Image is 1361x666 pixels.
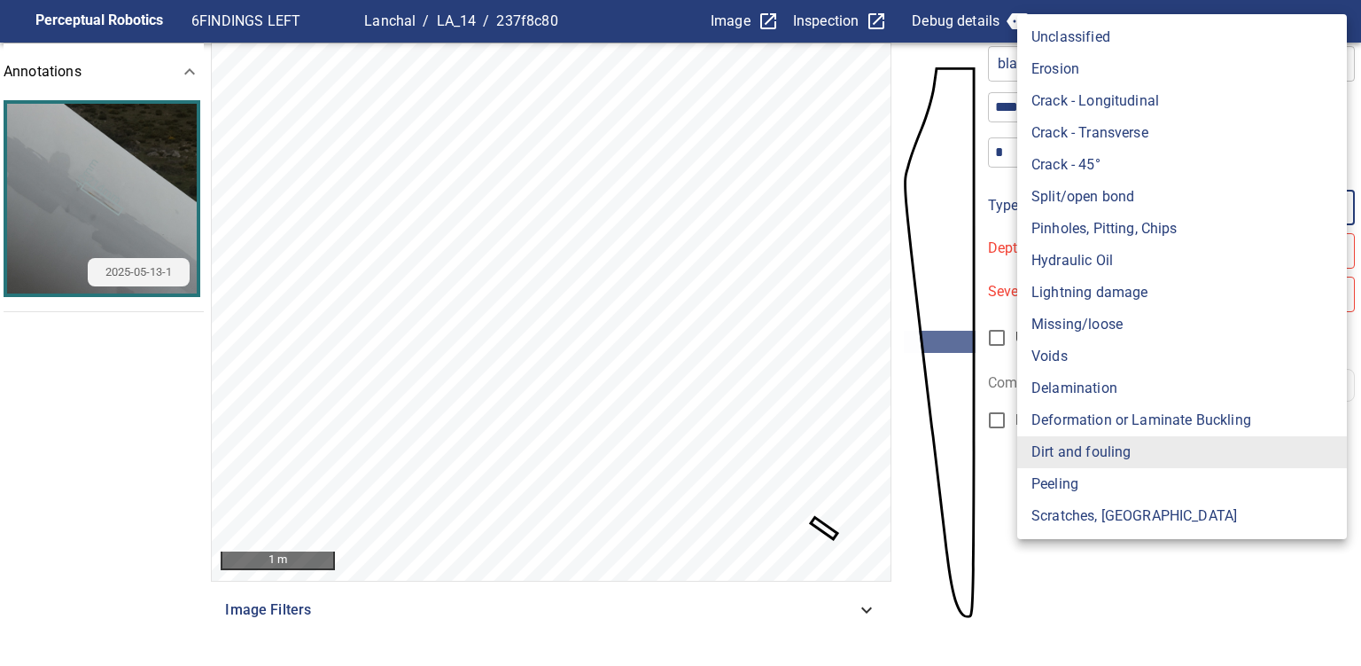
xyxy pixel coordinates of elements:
li: Voids [1017,341,1347,372]
li: Split/open bond [1017,181,1347,213]
li: Crack - Transverse [1017,117,1347,149]
li: Missing/loose [1017,309,1347,341]
li: Deformation or Laminate Buckling [1017,404,1347,436]
li: Lightning damage [1017,277,1347,309]
li: Dirt and fouling [1017,436,1347,468]
li: Scratches, [GEOGRAPHIC_DATA] [1017,500,1347,532]
li: Peeling [1017,468,1347,500]
li: Crack - 45° [1017,149,1347,181]
li: Hydraulic Oil [1017,245,1347,277]
li: Erosion [1017,53,1347,85]
li: Pinholes, Pitting, Chips [1017,213,1347,245]
li: Unclassified [1017,21,1347,53]
li: Delamination [1017,372,1347,404]
li: Crack - Longitudinal [1017,85,1347,117]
